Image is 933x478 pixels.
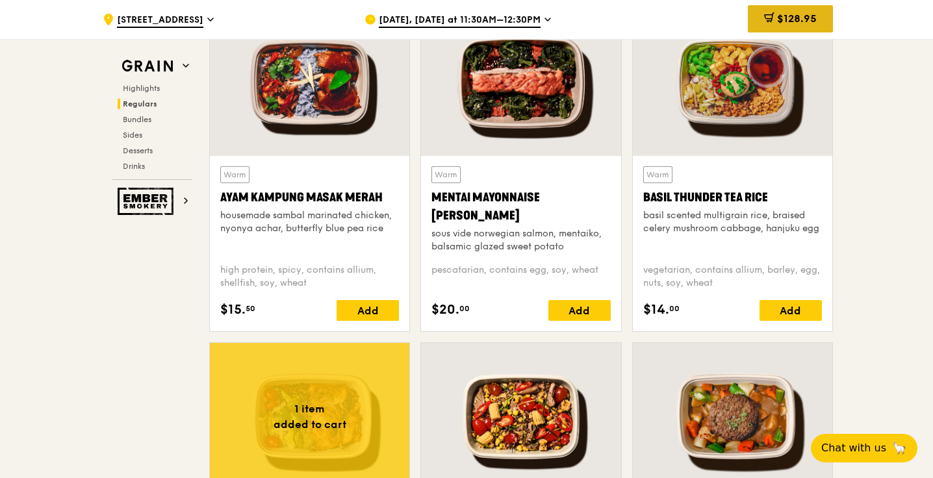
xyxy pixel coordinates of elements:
[431,300,459,320] span: $20.
[643,188,822,207] div: Basil Thunder Tea Rice
[123,84,160,93] span: Highlights
[123,146,153,155] span: Desserts
[431,188,610,225] div: Mentai Mayonnaise [PERSON_NAME]
[459,303,470,314] span: 00
[643,300,669,320] span: $14.
[123,99,157,108] span: Regulars
[811,434,917,462] button: Chat with us🦙
[431,227,610,253] div: sous vide norwegian salmon, mentaiko, balsamic glazed sweet potato
[220,188,399,207] div: Ayam Kampung Masak Merah
[891,440,907,456] span: 🦙
[643,209,822,235] div: basil scented multigrain rice, braised celery mushroom cabbage, hanjuku egg
[118,55,177,78] img: Grain web logo
[246,303,255,314] span: 50
[431,264,610,290] div: pescatarian, contains egg, soy, wheat
[548,300,611,321] div: Add
[431,166,461,183] div: Warm
[777,12,817,25] span: $128.95
[123,162,145,171] span: Drinks
[220,166,249,183] div: Warm
[669,303,680,314] span: 00
[821,440,886,456] span: Chat with us
[760,300,822,321] div: Add
[117,14,203,28] span: [STREET_ADDRESS]
[220,264,399,290] div: high protein, spicy, contains allium, shellfish, soy, wheat
[337,300,399,321] div: Add
[123,115,151,124] span: Bundles
[643,264,822,290] div: vegetarian, contains allium, barley, egg, nuts, soy, wheat
[643,166,672,183] div: Warm
[118,188,177,215] img: Ember Smokery web logo
[123,131,142,140] span: Sides
[220,209,399,235] div: housemade sambal marinated chicken, nyonya achar, butterfly blue pea rice
[379,14,541,28] span: [DATE], [DATE] at 11:30AM–12:30PM
[220,300,246,320] span: $15.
